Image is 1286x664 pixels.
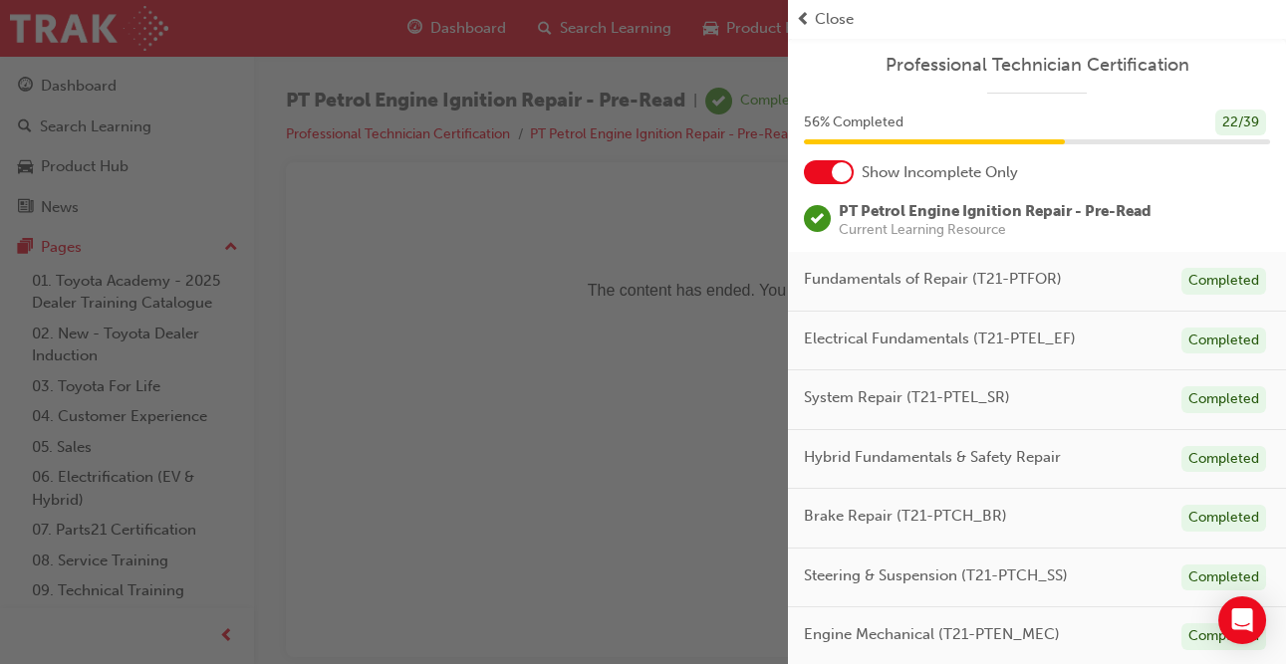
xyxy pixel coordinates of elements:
[804,328,1076,350] span: Electrical Fundamentals (T21-PTEL_EF)
[804,446,1061,469] span: Hybrid Fundamentals & Safety Repair
[796,8,1278,31] button: prev-iconClose
[1218,596,1266,644] div: Open Intercom Messenger
[1181,505,1266,532] div: Completed
[804,268,1062,291] span: Fundamentals of Repair (T21-PTFOR)
[804,205,831,232] span: learningRecordVerb_COMPLETE-icon
[1181,386,1266,413] div: Completed
[1181,564,1266,591] div: Completed
[839,223,1152,237] span: Current Learning Resource
[1181,268,1266,295] div: Completed
[815,8,854,31] span: Close
[804,623,1060,646] span: Engine Mechanical (T21-PTEN_MEC)
[839,202,1152,220] span: PT Petrol Engine Ignition Repair - Pre-Read
[796,8,811,31] span: prev-icon
[1181,328,1266,354] div: Completed
[8,16,928,106] p: The content has ended. You may close this window.
[804,505,1007,528] span: Brake Repair (T21-PTCH_BR)
[1215,110,1266,136] div: 22 / 39
[804,111,903,134] span: 56 % Completed
[1181,623,1266,650] div: Completed
[1181,446,1266,473] div: Completed
[862,161,1018,184] span: Show Incomplete Only
[804,386,1010,409] span: System Repair (T21-PTEL_SR)
[804,54,1270,77] a: Professional Technician Certification
[804,564,1068,587] span: Steering & Suspension (T21-PTCH_SS)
